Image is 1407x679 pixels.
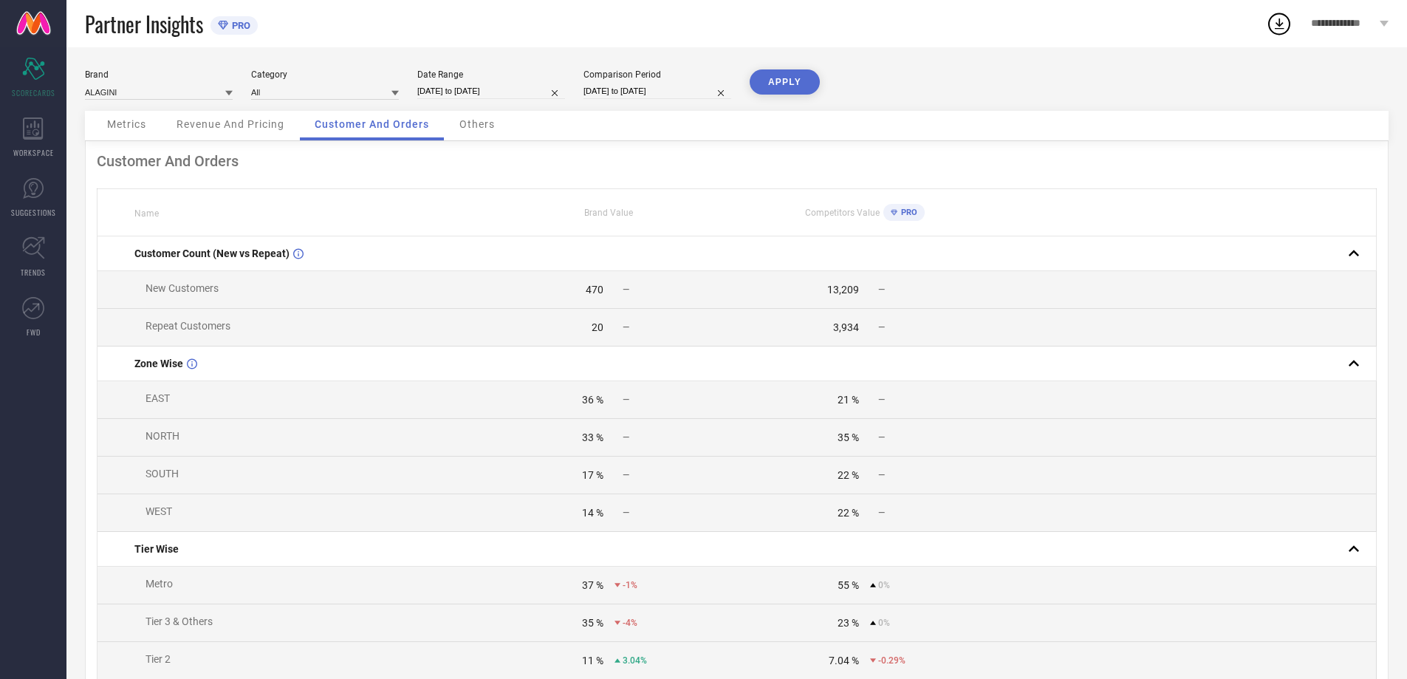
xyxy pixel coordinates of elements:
span: Metrics [107,118,146,130]
span: Brand Value [584,208,633,218]
span: Customer Count (New vs Repeat) [134,248,290,259]
span: Tier 3 & Others [146,615,213,627]
span: -1% [623,580,637,590]
span: Partner Insights [85,9,203,39]
div: 21 % [838,394,859,406]
div: 17 % [582,469,603,481]
span: — [878,284,885,295]
span: 0% [878,580,890,590]
span: EAST [146,392,170,404]
div: 3,934 [833,321,859,333]
span: WEST [146,505,172,517]
span: Competitors Value [805,208,880,218]
span: — [623,432,629,443]
div: 22 % [838,507,859,519]
div: 11 % [582,655,603,666]
div: 35 % [582,617,603,629]
span: — [878,432,885,443]
span: — [878,470,885,480]
span: — [623,322,629,332]
div: 55 % [838,579,859,591]
span: Customer And Orders [315,118,429,130]
span: — [878,395,885,405]
span: — [623,508,629,518]
span: -4% [623,618,637,628]
div: 13,209 [827,284,859,296]
span: PRO [228,20,250,31]
input: Select date range [417,83,565,99]
span: Repeat Customers [146,320,230,332]
div: 22 % [838,469,859,481]
input: Select comparison period [583,83,731,99]
div: 14 % [582,507,603,519]
span: SUGGESTIONS [11,207,56,218]
span: New Customers [146,282,219,294]
span: — [878,322,885,332]
span: TRENDS [21,267,46,278]
div: 470 [586,284,603,296]
span: Others [459,118,495,130]
span: WORKSPACE [13,147,54,158]
span: — [623,395,629,405]
span: FWD [27,327,41,338]
div: 23 % [838,617,859,629]
span: NORTH [146,430,179,442]
span: Revenue And Pricing [177,118,284,130]
span: 0% [878,618,890,628]
span: Name [134,208,159,219]
span: — [878,508,885,518]
div: 7.04 % [829,655,859,666]
span: Tier Wise [134,543,179,555]
span: -0.29% [878,655,906,666]
div: Customer And Orders [97,152,1377,170]
div: 36 % [582,394,603,406]
span: Metro [146,578,173,590]
div: Brand [85,69,233,80]
span: — [623,284,629,295]
span: Zone Wise [134,358,183,369]
div: 35 % [838,431,859,443]
div: 33 % [582,431,603,443]
div: Comparison Period [583,69,731,80]
span: PRO [897,208,917,217]
span: — [623,470,629,480]
div: Category [251,69,399,80]
span: Tier 2 [146,653,171,665]
span: 3.04% [623,655,647,666]
button: APPLY [750,69,820,95]
div: 20 [592,321,603,333]
span: SCORECARDS [12,87,55,98]
div: Open download list [1266,10,1293,37]
div: 37 % [582,579,603,591]
span: SOUTH [146,468,179,480]
div: Date Range [417,69,565,80]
